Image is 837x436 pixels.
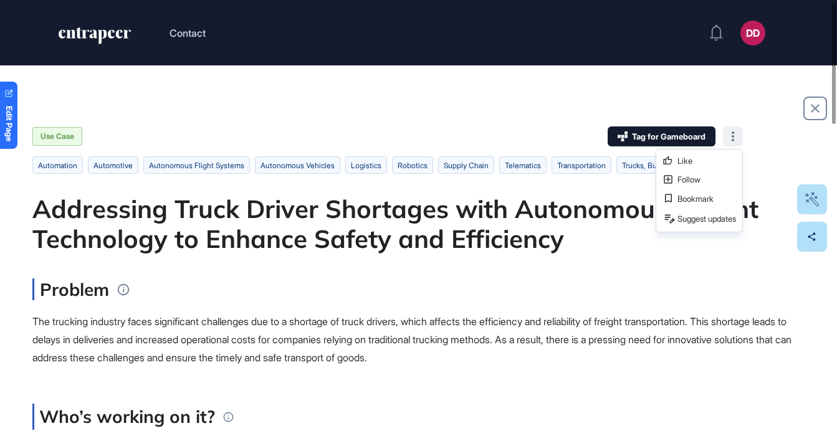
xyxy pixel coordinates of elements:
span: Like [677,157,736,165]
button: DD [740,21,765,45]
li: robotics [392,156,433,174]
li: automation [32,156,83,174]
a: entrapeer-logo [57,27,132,49]
h3: Problem [32,278,109,300]
div: Addressing Truck Driver Shortages with Autonomous Freight Technology to Enhance Safety and Effici... [32,194,805,254]
span: Follow [677,176,736,184]
button: Contact [170,25,206,41]
button: LikeFollowBookmarkSuggest updates [723,126,743,146]
span: Suggest updates [677,215,736,223]
span: Bookmark [677,195,736,203]
div: Use Case [32,127,82,146]
p: Who’s working on it? [39,404,215,430]
li: Supply Chain [438,156,494,174]
span: The trucking industry faces significant challenges due to a shortage of truck drivers, which affe... [32,315,792,364]
li: automotive [88,156,138,174]
li: transportation [552,156,611,174]
li: Autonomous Vehicles [255,156,340,174]
li: telematics [499,156,547,174]
li: Logistics [345,156,387,174]
li: trucks, buses and big rigs [616,156,720,174]
span: Tag for Gameboard [632,133,705,141]
li: autonomous flight systems [143,156,250,174]
span: Edit Page [5,106,13,141]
